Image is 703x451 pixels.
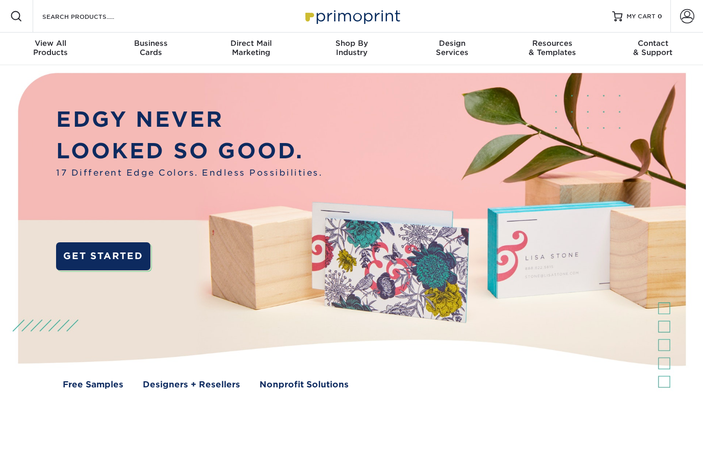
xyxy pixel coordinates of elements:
a: Free Samples [63,378,123,391]
div: Industry [301,39,402,57]
a: Shop ByIndustry [301,33,402,65]
div: & Templates [502,39,603,57]
input: SEARCH PRODUCTS..... [41,10,141,22]
a: Contact& Support [603,33,703,65]
span: 0 [658,13,662,20]
p: EDGY NEVER [56,103,322,135]
span: Resources [502,39,603,48]
a: Designers + Resellers [143,378,240,391]
div: Marketing [201,39,301,57]
span: Business [100,39,201,48]
a: Direct MailMarketing [201,33,301,65]
span: Design [402,39,502,48]
a: BusinessCards [100,33,201,65]
a: Nonprofit Solutions [259,378,349,391]
span: 17 Different Edge Colors. Endless Possibilities. [56,166,322,179]
a: DesignServices [402,33,502,65]
span: Direct Mail [201,39,301,48]
div: & Support [603,39,703,57]
a: Resources& Templates [502,33,603,65]
a: GET STARTED [56,242,150,270]
img: Primoprint [301,5,403,27]
span: MY CART [627,12,656,21]
span: Contact [603,39,703,48]
div: Cards [100,39,201,57]
p: LOOKED SO GOOD. [56,135,322,166]
div: Services [402,39,502,57]
span: Shop By [301,39,402,48]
